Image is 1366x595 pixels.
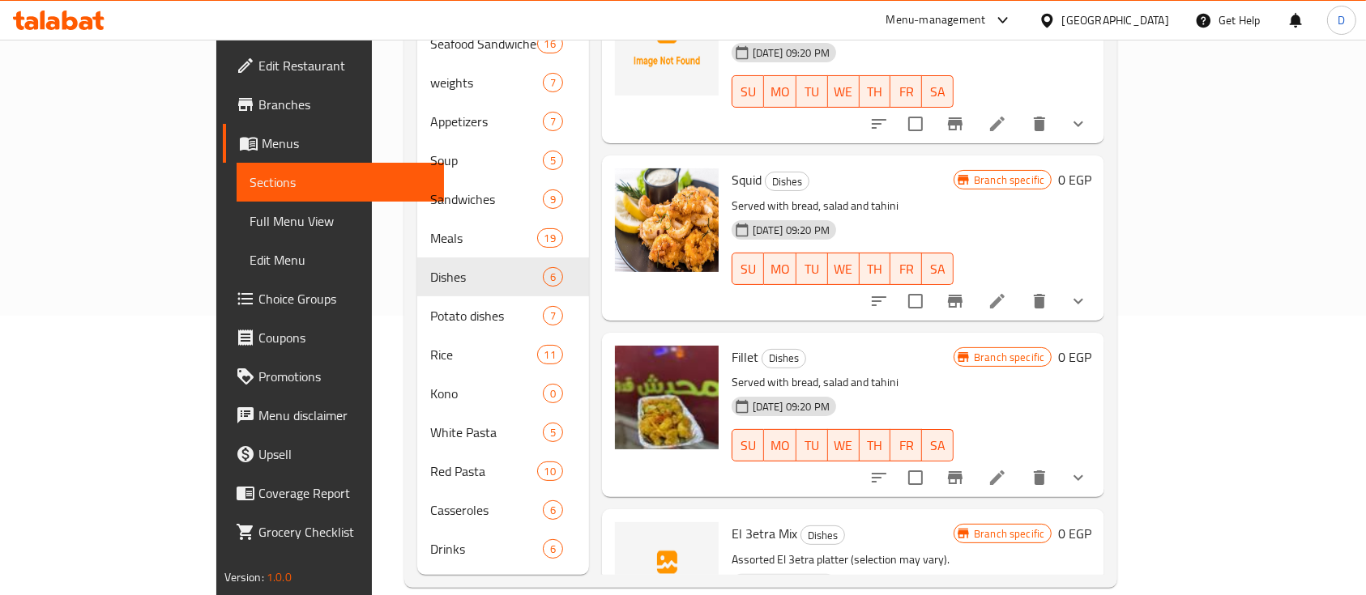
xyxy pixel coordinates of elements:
div: Rice11 [417,335,589,374]
span: SA [928,80,947,104]
div: Soup5 [417,141,589,180]
span: Upsell [258,444,432,464]
span: Sandwiches [430,189,543,209]
span: Version: [224,567,264,588]
div: Dishes6 [417,257,589,296]
h6: 0 EGP [1058,346,1091,368]
span: El 3etra Mix [732,521,797,546]
span: D [1338,11,1345,29]
span: Rice [430,345,537,364]
div: Casseroles6 [417,491,589,529]
span: Select to update [899,107,933,141]
div: Sandwiches9 [417,180,589,219]
a: Coverage Report [223,474,445,512]
span: Squid [732,168,762,192]
div: White Pasta5 [417,413,589,452]
div: Appetizers7 [417,102,589,141]
div: weights7 [417,63,589,102]
div: Red Pasta10 [417,452,589,491]
div: Drinks6 [417,529,589,568]
a: Menus [223,124,445,163]
span: Dishes [801,526,844,545]
span: Grocery Checklist [258,522,432,542]
button: show more [1059,458,1098,497]
button: MO [764,253,796,285]
div: Seafood Sandwiches16 [417,24,589,63]
span: Red Pasta [430,461,537,481]
button: TH [860,429,891,461]
span: Choice Groups [258,289,432,308]
button: MO [764,75,796,108]
span: Full Menu View [250,211,432,231]
span: MO [771,80,790,104]
button: TU [796,429,828,461]
span: 6 [544,503,562,518]
span: Dishes [430,267,543,287]
span: 7 [544,114,562,130]
span: Edit Restaurant [258,56,432,75]
span: Dishes [766,172,809,191]
button: delete [1020,104,1059,143]
button: sort-choices [860,458,899,497]
span: 1.0.0 [267,567,292,588]
button: FR [890,75,922,108]
span: FR [897,257,916,281]
span: Casseroles [430,500,543,520]
p: Assorted El 3etra platter (selection may vary). [732,550,954,570]
a: Choice Groups [223,279,445,318]
span: Edit Menu [250,250,432,270]
span: Promotions [258,367,432,386]
button: FR [890,429,922,461]
button: MO [764,429,796,461]
span: Select to update [899,461,933,495]
span: TU [803,434,822,457]
span: 7 [544,75,562,91]
span: Potato dishes [430,306,543,325]
span: 5 [544,153,562,168]
span: Branch specific [967,526,1051,542]
span: 10 [538,464,562,479]
span: TU [803,80,822,104]
button: SU [732,429,764,461]
span: weights [430,73,543,92]
button: Branch-specific-item [936,458,975,497]
button: SA [922,253,954,285]
span: Branches [258,95,432,114]
div: Menu-management [886,11,986,30]
div: Appetizers [430,112,543,131]
span: [DATE] 09:20 PM [746,399,836,414]
button: WE [828,429,860,461]
div: items [543,151,563,170]
div: Kono0 [417,374,589,413]
div: items [543,539,563,559]
a: Edit Menu [237,240,445,279]
div: Potato dishes7 [417,296,589,335]
span: SA [928,434,947,457]
div: items [543,112,563,131]
button: TH [860,75,891,108]
a: Edit Restaurant [223,46,445,85]
span: Coupons [258,328,432,347]
span: Meals [430,228,537,248]
div: White Pasta [430,423,543,442]
svg: Show Choices [1069,291,1088,311]
span: Sections [250,172,432,192]
span: Kono [430,384,543,403]
a: Edit menu item [988,114,1007,134]
button: sort-choices [860,104,899,143]
a: Menu disclaimer [223,396,445,435]
div: items [543,189,563,209]
a: Edit menu item [988,468,1007,487]
span: Fillet [732,345,758,369]
span: FR [897,434,916,457]
a: Grocery Checklist [223,512,445,551]
button: SA [922,75,954,108]
span: WE [835,434,853,457]
div: items [543,384,563,403]
a: Edit menu item [988,291,1007,311]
